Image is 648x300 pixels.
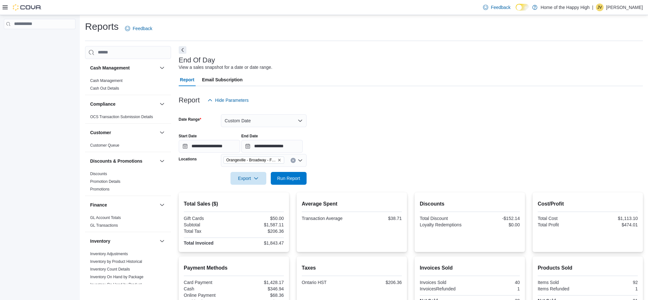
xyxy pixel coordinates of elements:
div: Online Payment [184,293,233,298]
div: $1,113.10 [589,216,638,221]
button: Run Report [271,172,307,185]
div: Compliance [85,113,171,123]
h3: Finance [90,202,107,208]
input: Press the down key to open a popover containing a calendar. [241,140,303,153]
button: Remove Orangeville - Broadway - Fire & Flower from selection in this group [277,158,281,162]
div: Subtotal [184,222,233,227]
button: Discounts & Promotions [158,157,166,165]
div: -$152.14 [471,216,520,221]
button: Inventory [158,237,166,245]
button: Clear input [291,158,296,163]
input: Press the down key to open a popover containing a calendar. [179,140,240,153]
button: Customer [90,129,157,136]
span: GL Transactions [90,223,118,228]
a: Promotion Details [90,179,121,184]
h2: Products Sold [538,264,638,272]
div: $0.00 [471,222,520,227]
span: Export [234,172,262,185]
button: Inventory [90,238,157,244]
button: Cash Management [158,64,166,72]
div: 1 [471,286,520,291]
div: Total Tax [184,229,233,234]
a: GL Account Totals [90,215,121,220]
div: $346.94 [235,286,284,291]
label: End Date [241,134,258,139]
div: Transaction Average [302,216,351,221]
p: [PERSON_NAME] [606,4,643,11]
div: Total Cost [538,216,587,221]
h3: Report [179,96,200,104]
div: $1,428.17 [235,280,284,285]
span: Inventory Count Details [90,267,130,272]
button: Compliance [90,101,157,107]
a: Inventory Count Details [90,267,130,272]
h2: Invoices Sold [420,264,520,272]
div: Customer [85,142,171,152]
div: $474.01 [589,222,638,227]
label: Start Date [179,134,197,139]
span: Inventory On Hand by Product [90,282,142,287]
h3: Compliance [90,101,115,107]
div: 92 [589,280,638,285]
div: $50.00 [235,216,284,221]
a: GL Transactions [90,223,118,228]
strong: Total Invoiced [184,240,214,246]
button: Export [230,172,266,185]
span: Orangeville - Broadway - Fire & Flower [223,157,284,164]
div: Gift Cards [184,216,233,221]
div: 40 [471,280,520,285]
button: Next [179,46,186,54]
h2: Discounts [420,200,520,208]
span: Customer Queue [90,143,119,148]
div: Items Refunded [538,286,587,291]
h2: Payment Methods [184,264,284,272]
a: Promotions [90,187,110,191]
h2: Taxes [302,264,402,272]
span: Hide Parameters [215,97,249,103]
span: Report [180,73,194,86]
h3: Cash Management [90,65,130,71]
span: Discounts [90,171,107,176]
button: Open list of options [298,158,303,163]
span: Promotions [90,187,110,192]
div: 1 [589,286,638,291]
div: Items Sold [538,280,587,285]
button: Finance [158,201,166,209]
a: Feedback [122,22,155,35]
div: Cash Management [85,77,171,95]
h2: Average Spent [302,200,402,208]
label: Locations [179,157,197,162]
div: Cash [184,286,233,291]
h2: Cost/Profit [538,200,638,208]
a: Customer Queue [90,143,119,148]
span: Email Subscription [202,73,243,86]
button: Hide Parameters [205,94,251,107]
a: Inventory by Product Historical [90,259,142,264]
h1: Reports [85,20,119,33]
div: View a sales snapshot for a date or date range. [179,64,272,71]
div: InvoicesRefunded [420,286,469,291]
button: Custom Date [221,114,307,127]
a: Inventory On Hand by Package [90,275,144,279]
span: Feedback [133,25,152,32]
div: $206.36 [235,229,284,234]
span: Run Report [277,175,300,182]
span: Feedback [491,4,510,11]
span: Inventory Adjustments [90,251,128,256]
div: Invoices Sold [420,280,469,285]
button: Compliance [158,100,166,108]
label: Date Range [179,117,201,122]
span: Cash Management [90,78,122,83]
div: Discounts & Promotions [85,170,171,196]
button: Cash Management [90,65,157,71]
a: Cash Out Details [90,86,119,91]
div: Ontario HST [302,280,351,285]
h3: End Of Day [179,56,215,64]
button: Finance [90,202,157,208]
nav: Complex example [4,30,75,46]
